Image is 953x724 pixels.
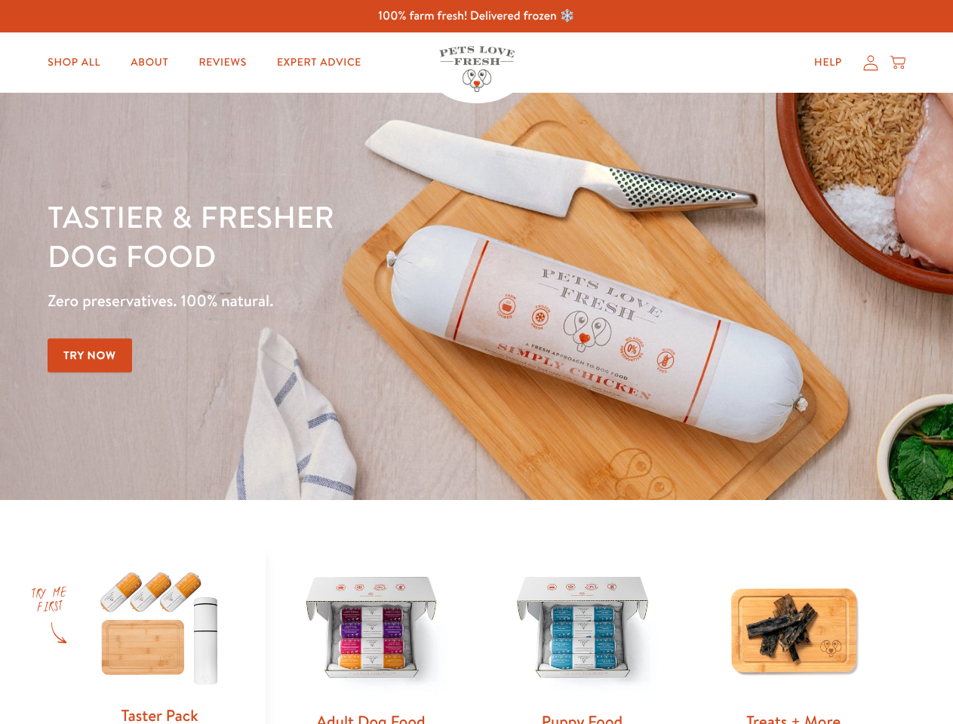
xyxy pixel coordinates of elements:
a: Shop All [35,48,112,78]
a: Try Now [48,339,132,373]
a: About [118,48,180,78]
a: Help [802,48,854,78]
a: Reviews [186,48,258,78]
p: Zero preservatives. 100% natural. [48,287,619,314]
h1: Tastier & fresher dog food [48,197,619,275]
a: Expert Advice [265,48,374,78]
img: Pets Love Fresh [439,46,515,92]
